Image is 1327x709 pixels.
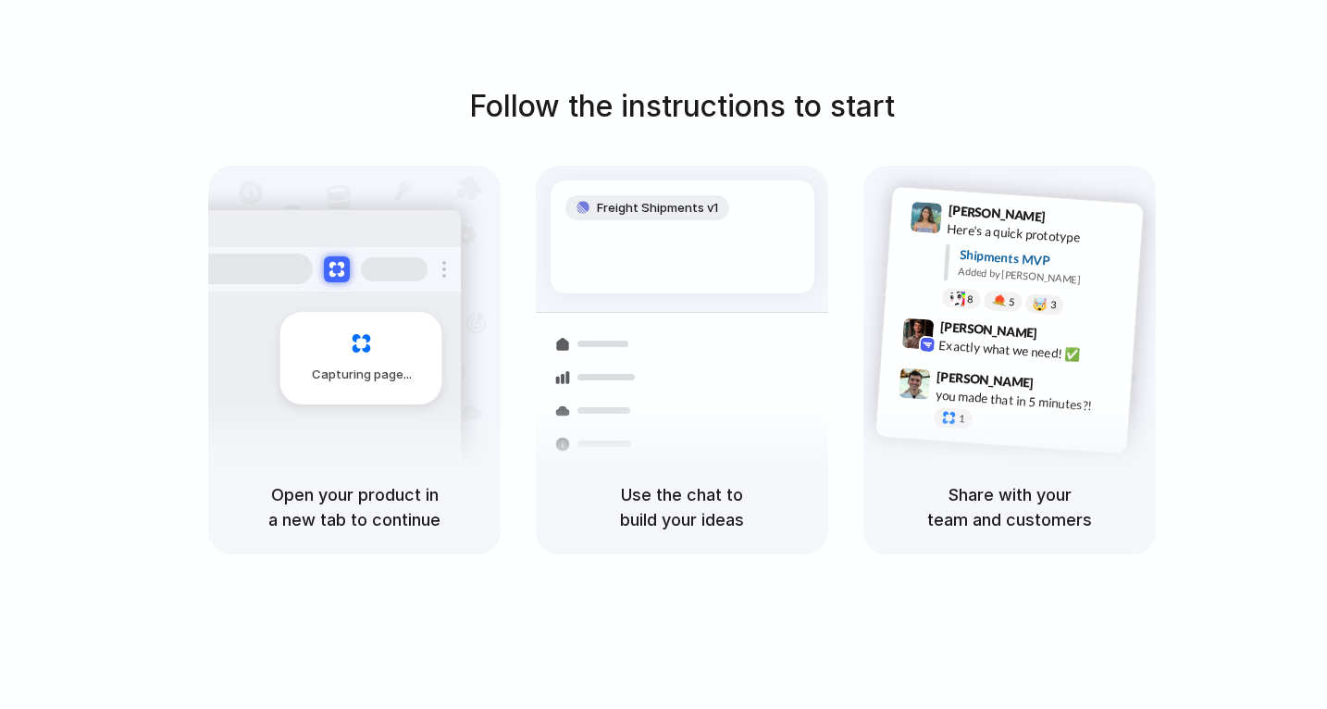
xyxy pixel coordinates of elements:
[938,335,1123,367] div: Exactly what we need! ✅
[312,366,415,384] span: Capturing page
[230,482,478,532] h5: Open your product in a new tab to continue
[935,385,1120,417] div: you made that in 5 minutes?!
[958,264,1128,291] div: Added by [PERSON_NAME]
[967,293,974,304] span: 8
[936,366,1035,392] span: [PERSON_NAME]
[469,84,895,129] h1: Follow the instructions to start
[939,316,1037,342] span: [PERSON_NAME]
[1033,297,1048,311] div: 🤯
[947,218,1132,250] div: Here's a quick prototype
[959,244,1130,275] div: Shipments MVP
[886,482,1134,532] h5: Share with your team and customers
[1051,208,1089,230] span: 9:41 AM
[1050,300,1057,310] span: 3
[1039,375,1077,397] span: 9:47 AM
[558,482,806,532] h5: Use the chat to build your ideas
[1009,296,1015,306] span: 5
[959,414,965,424] span: 1
[1043,325,1081,347] span: 9:42 AM
[597,199,718,218] span: Freight Shipments v1
[948,200,1046,227] span: [PERSON_NAME]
